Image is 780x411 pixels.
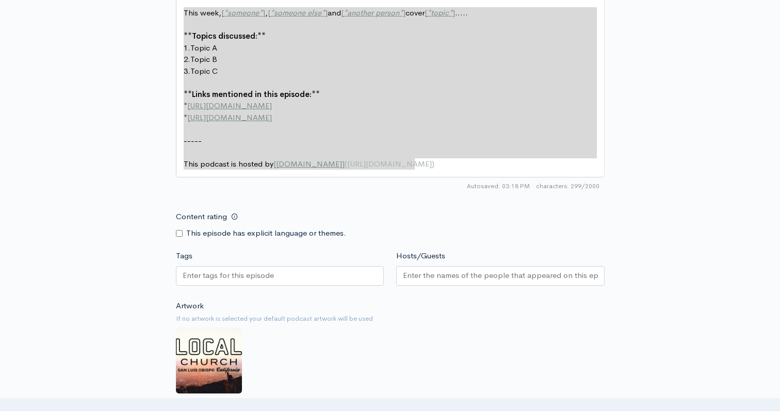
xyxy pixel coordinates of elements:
span: [URL][DOMAIN_NAME] [347,159,432,169]
label: Content rating [176,206,227,227]
span: Topic A [190,43,217,53]
span: This podcast is hosted by [184,159,273,169]
span: [URL][DOMAIN_NAME] [187,101,272,110]
span: cover [405,8,425,18]
input: Enter tags for this episode [183,270,275,282]
span: [ [273,159,276,169]
span: ] [325,8,328,18]
small: If no artwork is selected your default podcast artwork will be used [176,314,605,324]
span: Autosaved: 03:18 PM [467,182,530,191]
span: , [265,8,268,18]
span: ( [345,159,347,169]
span: 1. [184,43,190,53]
span: [ [425,8,427,18]
span: ] [403,8,405,18]
label: Artwork [176,300,204,312]
label: Hosts/Guests [396,250,445,262]
span: Topic B [190,54,217,64]
span: someone [228,8,259,18]
label: Tags [176,250,192,262]
span: ----- [184,136,202,145]
span: another person [347,8,399,18]
span: [ [268,8,270,18]
span: Topic C [190,66,218,76]
label: This episode has explicit language or themes. [186,227,346,239]
span: ) [432,159,434,169]
span: ] [263,8,265,18]
span: [DOMAIN_NAME] [276,159,342,169]
span: someone else [274,8,321,18]
span: Topics discussed: [192,31,257,41]
span: [URL][DOMAIN_NAME] [187,112,272,122]
span: 299/2000 [536,182,599,191]
span: topic [431,8,449,18]
span: 3. [184,66,190,76]
span: and [328,8,341,18]
span: [ [221,8,224,18]
span: ] [342,159,345,169]
span: Links mentioned in this episode: [192,89,312,99]
span: [ [341,8,344,18]
span: ] [452,8,455,18]
span: 2. [184,54,190,64]
input: Enter the names of the people that appeared on this episode [403,270,598,282]
span: ..... [455,8,468,18]
span: This week, [184,8,221,18]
